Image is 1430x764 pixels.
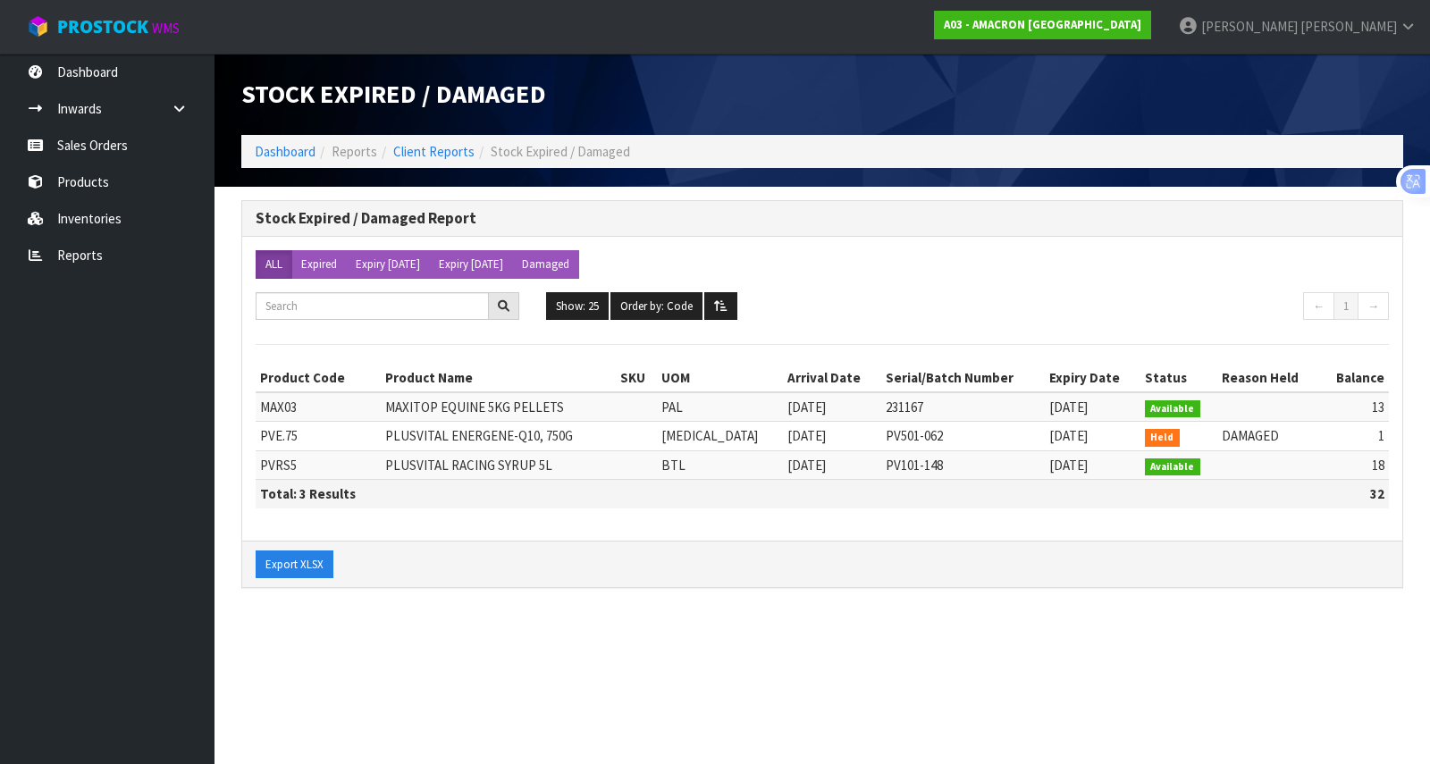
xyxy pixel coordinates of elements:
button: Order by: Code [610,292,702,321]
th: Balance [1320,364,1389,392]
th: Serial/Batch Number [881,364,1045,392]
span: PV501-062 [886,427,943,444]
small: WMS [152,20,180,37]
span: Available [1145,458,1201,476]
span: Held [1145,429,1181,447]
span: [DATE] [787,427,826,444]
span: 231167 [886,399,923,416]
a: → [1358,292,1389,321]
img: cube-alt.png [27,15,49,38]
span: [DATE] [1049,457,1088,474]
span: 32 [1370,485,1384,502]
th: SKU [616,364,656,392]
span: 18 [1372,457,1384,474]
button: Export XLSX [256,550,333,579]
span: [DATE] [787,457,826,474]
span: PAL [661,399,683,416]
th: Arrival Date [783,364,881,392]
th: Reason Held [1217,364,1320,392]
a: ← [1303,292,1334,321]
span: BTL [661,457,686,474]
input: Search [256,292,489,320]
span: 1 [1378,427,1384,444]
span: PV101-148 [886,457,943,474]
span: [DATE] [1049,427,1088,444]
a: Dashboard [255,143,315,160]
span: ProStock [57,15,148,38]
span: [MEDICAL_DATA] [661,427,758,444]
a: Client Reports [393,143,475,160]
button: Show: 25 [546,292,609,321]
span: 13 [1372,399,1384,416]
span: [DATE] [1049,399,1088,416]
span: Stock Expired / Damaged [241,78,546,110]
strong: A03 - AMACRON [GEOGRAPHIC_DATA] [944,17,1141,32]
span: Available [1145,400,1201,418]
span: PLUSVITAL RACING SYRUP 5L [385,457,552,474]
th: Product Code [256,364,381,392]
span: MAX03 [260,399,297,416]
span: [PERSON_NAME] [1300,18,1397,35]
th: Product Name [381,364,616,392]
th: Total: 3 Results [256,480,381,508]
th: Status [1140,364,1218,392]
span: PVRS5 [260,457,297,474]
span: [DATE] [787,399,826,416]
span: Reports [332,143,377,160]
span: [PERSON_NAME] [1201,18,1298,35]
span: PVE.75 [260,427,298,444]
button: ALL [256,250,292,279]
span: MAXITOP EQUINE 5KG PELLETS [385,399,564,416]
button: Expired [291,250,347,279]
span: Stock Expired / Damaged [491,143,630,160]
button: Expiry [DATE] [429,250,513,279]
th: Expiry Date [1045,364,1140,392]
a: 1 [1333,292,1358,321]
button: Expiry [DATE] [346,250,430,279]
span: DAMAGED [1222,427,1279,444]
span: PLUSVITAL ENERGENE-Q10, 750G [385,427,573,444]
th: UOM [657,364,783,392]
nav: Page navigation [1126,292,1390,325]
button: Damaged [512,250,579,279]
h3: Stock Expired / Damaged Report [256,210,1389,227]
